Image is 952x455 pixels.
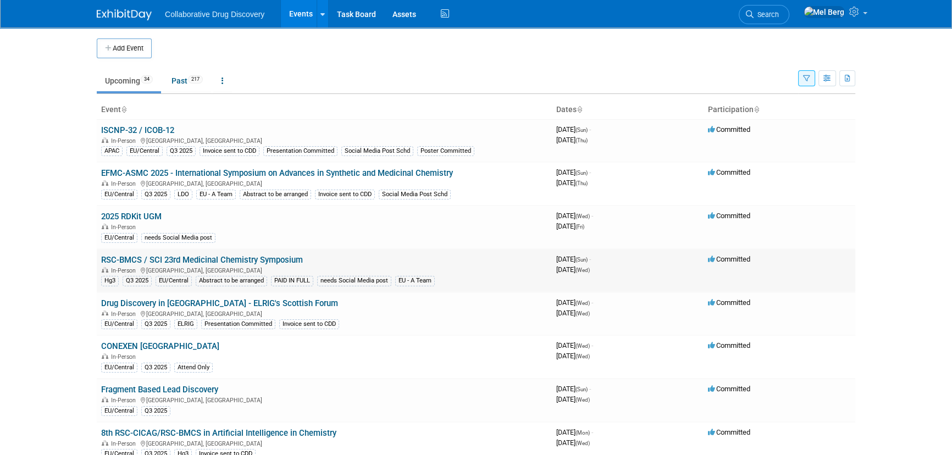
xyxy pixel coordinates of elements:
a: CONEXEN [GEOGRAPHIC_DATA] [101,341,219,351]
span: [DATE] [556,385,591,393]
img: In-Person Event [102,310,108,316]
img: In-Person Event [102,440,108,446]
span: [DATE] [556,439,590,447]
span: In-Person [111,137,139,145]
div: EU/Central [101,190,137,199]
a: Upcoming34 [97,70,161,91]
span: [DATE] [556,212,593,220]
div: needs Social Media post [317,276,391,286]
img: In-Person Event [102,180,108,186]
div: EU/Central [101,233,137,243]
span: - [591,212,593,220]
span: (Wed) [575,300,590,306]
img: ExhibitDay [97,9,152,20]
a: 8th RSC-CICAG/RSC-BMCS in Artificial Intelligence in Chemistry [101,428,336,438]
div: Q3 2025 [141,190,170,199]
span: Committed [708,255,750,263]
span: [DATE] [556,341,593,349]
span: (Wed) [575,310,590,317]
span: [DATE] [556,179,588,187]
img: In-Person Event [102,224,108,229]
span: Committed [708,341,750,349]
div: EU/Central [126,146,163,156]
span: In-Person [111,267,139,274]
div: LDO [174,190,192,199]
div: Presentation Committed [201,319,275,329]
span: [DATE] [556,125,591,134]
span: [DATE] [556,255,591,263]
div: PAID IN FULL [271,276,313,286]
span: (Wed) [575,267,590,273]
a: Sort by Participation Type [754,105,759,114]
span: - [589,125,591,134]
div: Invoice sent to CDD [315,190,375,199]
span: - [589,255,591,263]
div: Q3 2025 [123,276,152,286]
a: Past217 [163,70,211,91]
a: Sort by Event Name [121,105,126,114]
span: 217 [188,75,203,84]
div: Social Media Post Schd [341,146,413,156]
div: EU - A Team [395,276,435,286]
span: Committed [708,168,750,176]
div: Abstract to be arranged [196,276,267,286]
div: EU - A Team [196,190,236,199]
span: In-Person [111,180,139,187]
span: - [591,298,593,307]
div: [GEOGRAPHIC_DATA], [GEOGRAPHIC_DATA] [101,179,547,187]
a: Drug Discovery in [GEOGRAPHIC_DATA] - ELRIG's Scottish Forum [101,298,338,308]
span: (Wed) [575,353,590,359]
div: ELRIG [174,319,197,329]
span: - [591,428,593,436]
span: In-Person [111,224,139,231]
a: Fragment Based Lead Discovery [101,385,218,395]
span: [DATE] [556,265,590,274]
span: (Sun) [575,127,588,133]
div: needs Social Media post [141,233,215,243]
span: (Mon) [575,430,590,436]
a: Search [739,5,789,24]
div: Q3 2025 [141,319,170,329]
a: EFMC-ASMC 2025 - International Symposium on Advances in Synthetic and Medicinal Chemistry [101,168,453,178]
div: Hg3 [101,276,119,286]
div: Q3 2025 [141,406,170,416]
span: Committed [708,125,750,134]
div: EU/Central [101,363,137,373]
span: (Wed) [575,343,590,349]
div: [GEOGRAPHIC_DATA], [GEOGRAPHIC_DATA] [101,265,547,274]
span: 34 [141,75,153,84]
span: Committed [708,385,750,393]
div: Q3 2025 [167,146,196,156]
span: (Wed) [575,213,590,219]
a: RSC-BMCS / SCI 23rd Medicinal Chemistry Symposium [101,255,303,265]
span: (Sun) [575,257,588,263]
span: (Wed) [575,397,590,403]
span: (Wed) [575,440,590,446]
span: - [589,168,591,176]
div: Poster Committed [417,146,474,156]
span: [DATE] [556,298,593,307]
div: [GEOGRAPHIC_DATA], [GEOGRAPHIC_DATA] [101,136,547,145]
a: ISCNP-32 / ICOB-12 [101,125,174,135]
button: Add Event [97,38,152,58]
span: [DATE] [556,309,590,317]
div: EU/Central [156,276,192,286]
div: [GEOGRAPHIC_DATA], [GEOGRAPHIC_DATA] [101,395,547,404]
div: Abstract to be arranged [240,190,311,199]
span: (Fri) [575,224,584,230]
span: Collaborative Drug Discovery [165,10,264,19]
div: Presentation Committed [263,146,337,156]
span: [DATE] [556,428,593,436]
span: (Thu) [575,137,588,143]
span: Committed [708,428,750,436]
span: In-Person [111,310,139,318]
img: Mel Berg [804,6,845,18]
span: - [589,385,591,393]
span: [DATE] [556,168,591,176]
span: (Sun) [575,170,588,176]
span: Committed [708,212,750,220]
div: Social Media Post Schd [379,190,451,199]
span: [DATE] [556,222,584,230]
a: Sort by Start Date [577,105,582,114]
div: APAC [101,146,123,156]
